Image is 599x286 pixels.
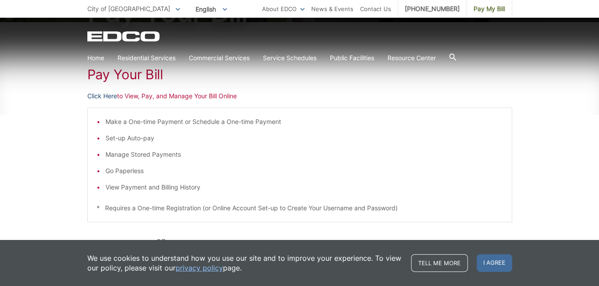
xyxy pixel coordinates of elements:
[263,53,317,63] a: Service Schedules
[360,4,391,14] a: Contact Us
[388,53,436,63] a: Resource Center
[189,2,234,16] span: English
[87,91,512,101] p: to View, Pay, and Manage Your Bill Online
[87,66,512,82] h1: Pay Your Bill
[189,53,250,63] a: Commercial Services
[474,4,505,14] span: Pay My Bill
[106,117,503,127] li: Make a One-time Payment or Schedule a One-time Payment
[117,53,176,63] a: Residential Services
[106,166,503,176] li: Go Paperless
[106,133,503,143] li: Set-up Auto-pay
[87,253,402,273] p: We use cookies to understand how you use our site and to improve your experience. To view our pol...
[411,254,468,272] a: Tell me more
[330,53,374,63] a: Public Facilities
[311,4,353,14] a: News & Events
[87,91,117,101] a: Click Here
[97,203,503,213] p: * Requires a One-time Registration (or Online Account Set-up to Create Your Username and Password)
[176,263,223,273] a: privacy policy
[262,4,305,14] a: About EDCO
[87,5,170,12] span: City of [GEOGRAPHIC_DATA]
[477,254,512,272] span: I agree
[106,150,503,159] li: Manage Stored Payments
[87,53,104,63] a: Home
[106,182,503,192] li: View Payment and Billing History
[87,31,161,42] a: EDCD logo. Return to the homepage.
[151,236,512,248] p: - OR -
